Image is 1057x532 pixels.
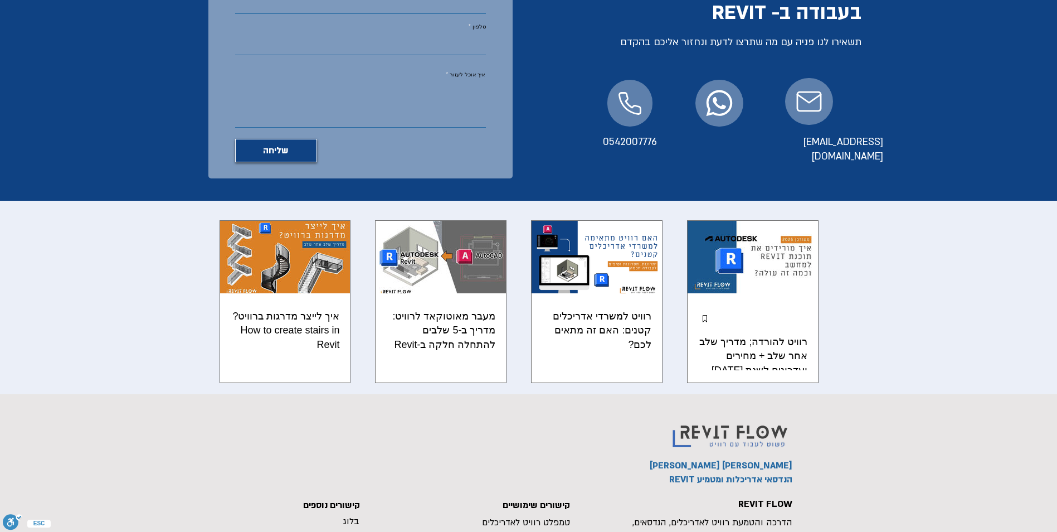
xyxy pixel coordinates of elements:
a: רוויט להורדה; מדריך שלב אחר שלב + מחירים ועדכונים לשנת [DATE] [698,335,808,378]
a: מעבר מאוטוקאד לרוויט: מדריך ב-5 שלבים להתחלה חלקה ב-Revit [386,309,496,352]
a: איך לייצר מדרגות ברוויט? How to create stairs in Revit [230,309,340,352]
img: רוויט להורדה 2025 כמה עולה רוויט [687,220,819,294]
span: [PERSON_NAME] [PERSON_NAME] הנדסאי אדריכלות ומטמיע REVIT [650,460,792,486]
div: רשימת פוסטים. בחירת פוסט לקריאה. [220,220,819,383]
label: טלפון [235,24,486,30]
img: רוויט למשרדי אדריכלים קטנים: האם זה מתאים לכם? [531,220,663,294]
a: [EMAIL_ADDRESS][DOMAIN_NAME] [803,136,883,163]
img: Revit flow logo פשוט לעבוד עם רוויט [665,408,797,455]
a: Phone [607,80,652,127]
a: טמפלט רוויט לאדריכלים [482,516,570,529]
button: שליחה [235,139,317,162]
label: איך אוכל לעזור [235,72,486,78]
a: בלוג [343,515,359,528]
img: איך לייצר מדרגות ברוויט? How to create stairs in Revit [220,220,350,294]
a: Mail [785,78,833,125]
a: רוויט למשרדי אדריכלים קטנים: האם זה מתאים לכם? [542,309,652,352]
span: REVIT FLOW [738,498,792,510]
a: 0542007776 [603,136,657,148]
div: Pinned post [699,313,710,324]
span: שליחה [263,143,289,159]
span: קישורים נוספים [303,499,360,511]
img: השוואה בין ממשק AutoCAD לבין Revit – מעבר תוכנה בתכנון אדריכלי [375,220,506,294]
span: קישורים שימושיים [503,499,570,511]
a: Chat [695,80,743,127]
span: תשאירו לנו פניה עם מה שתרצו לדעת ונחזור אליכם בהקדם [620,36,861,49]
